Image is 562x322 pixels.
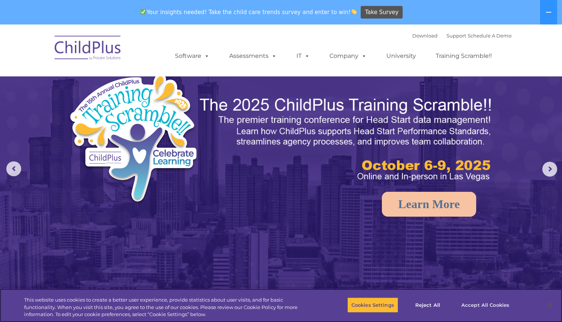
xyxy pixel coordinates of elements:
span: Take Survey [365,6,399,19]
img: 👏 [351,9,357,14]
a: Schedule A Demo [468,33,511,39]
button: Close [542,297,558,313]
a: Support [446,33,466,39]
a: Assessments [222,49,284,63]
font: | [412,33,511,39]
span: Phone number [103,79,135,85]
a: IT [289,49,317,63]
span: Your insights needed! Take the child care trends survey and enter to win! [137,5,360,19]
img: ChildPlus by Procare Solutions [51,30,125,68]
a: Training Scramble!! [428,49,499,63]
a: Take Survey [361,6,403,19]
a: Learn More [382,192,476,217]
a: University [379,49,423,63]
img: ✅ [140,9,146,14]
a: Company [322,49,374,63]
span: Last name [103,49,126,55]
div: This website uses cookies to create a better user experience, provide statistics about user visit... [24,296,309,318]
button: Accept All Cookies [457,297,513,313]
a: Software [168,49,217,63]
button: Reject All [405,297,451,313]
a: Download [412,33,438,39]
button: Cookies Settings [347,297,398,313]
